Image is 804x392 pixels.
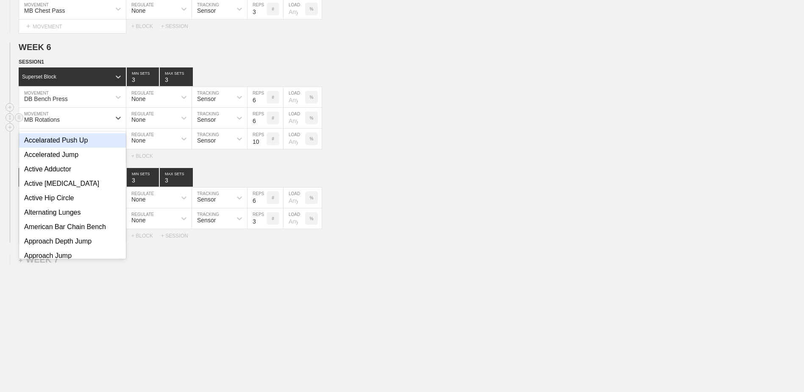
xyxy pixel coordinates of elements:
div: Approach Jump [19,249,126,263]
span: + [26,22,30,30]
div: Sensor [197,217,216,224]
div: MOVEMENT [19,149,126,163]
div: + SESSION [161,23,195,29]
span: WEEK 6 [19,42,51,52]
div: None [131,95,145,102]
div: None [131,196,145,203]
input: Any [284,129,305,149]
div: American Bar Chain Bench [19,220,126,234]
input: None [160,168,193,187]
p: # [272,196,274,200]
div: Accelarated Push Up [19,133,126,148]
div: Approach Depth Jump [19,234,126,249]
div: MB Rotations [24,116,60,123]
p: % [310,7,314,11]
p: % [310,216,314,221]
div: Active Hip Circle [19,191,126,205]
div: Active Adductor [19,162,126,176]
div: MOVEMENT [19,20,126,34]
span: + [19,257,22,264]
div: Sensor [197,137,216,144]
div: + BLOCK [131,233,161,239]
input: None [160,67,193,86]
p: # [272,95,274,100]
p: # [272,216,274,221]
div: DB Bench Press [24,95,68,102]
p: # [272,7,274,11]
div: Sensor [197,95,216,102]
input: Any [284,208,305,229]
p: % [310,137,314,141]
div: Alternating Lunges [19,205,126,220]
div: None [131,116,145,123]
div: None [131,7,145,14]
p: # [272,116,274,120]
div: Sensor [197,116,216,123]
div: + BLOCK [131,23,161,29]
div: None [131,217,145,224]
div: Sensor [197,196,216,203]
div: + BLOCK [131,153,161,159]
iframe: Chat Widget [762,351,804,392]
span: SESSION 1 [19,59,44,65]
p: % [310,116,314,120]
div: MB Chest Pass [24,7,65,14]
div: None [131,137,145,144]
input: Any [284,188,305,208]
p: % [310,95,314,100]
div: Active [MEDICAL_DATA] [19,176,126,191]
div: WEEK 7 [19,255,58,265]
div: Sensor [197,7,216,14]
input: Any [284,87,305,107]
div: MOVEMENT [19,229,126,243]
div: + SESSION [161,233,195,239]
input: Any [284,108,305,128]
p: % [310,196,314,200]
p: # [272,137,274,141]
div: Superset Block [22,74,56,80]
div: Accelerated Jump [19,148,126,162]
